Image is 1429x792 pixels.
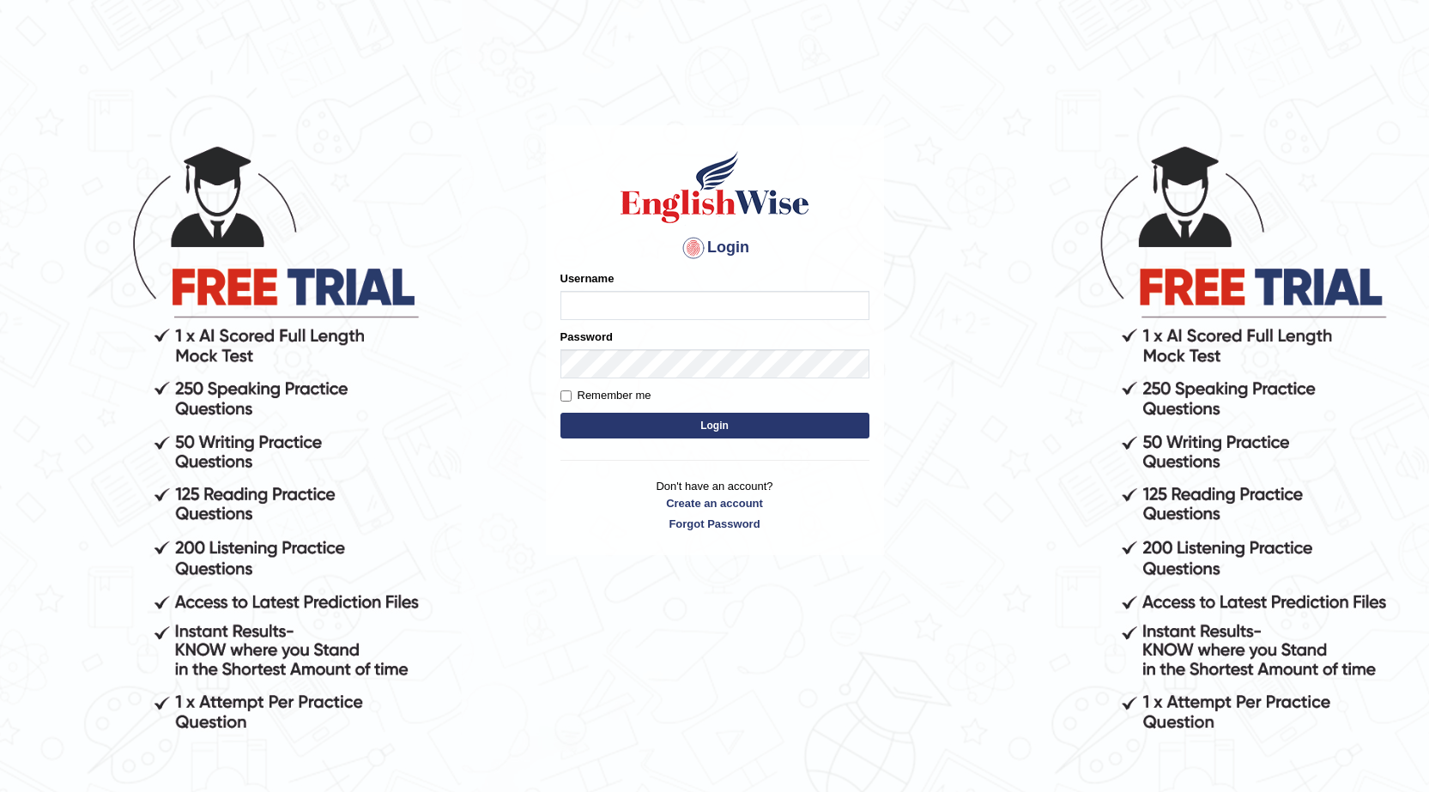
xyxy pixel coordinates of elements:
[560,478,869,531] p: Don't have an account?
[560,270,615,287] label: Username
[560,495,869,511] a: Create an account
[560,329,613,345] label: Password
[560,387,651,404] label: Remember me
[617,148,813,226] img: Logo of English Wise sign in for intelligent practice with AI
[560,516,869,532] a: Forgot Password
[560,390,572,402] input: Remember me
[560,413,869,438] button: Login
[560,234,869,262] h4: Login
